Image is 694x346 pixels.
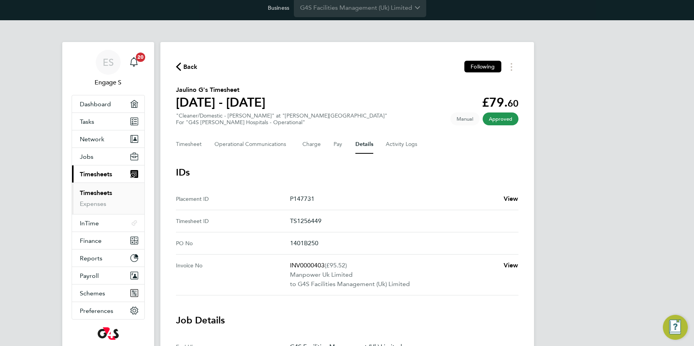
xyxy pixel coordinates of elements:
span: ES [103,57,114,67]
label: Business [268,4,289,11]
span: Tasks [80,118,94,125]
span: Back [183,62,198,72]
a: View [504,261,518,270]
a: 20 [126,50,142,75]
p: TS1256449 [290,216,512,226]
span: This timesheet has been approved. [483,112,518,125]
div: PO No [176,239,290,248]
span: (£95.52) [325,262,347,269]
button: Payroll [72,267,144,284]
button: Charge [302,135,321,154]
span: Preferences [80,307,113,314]
div: "Cleaner/Domestic - [PERSON_NAME]" at "[PERSON_NAME][GEOGRAPHIC_DATA]" [176,112,387,126]
button: Jobs [72,148,144,165]
a: Timesheets [80,189,112,197]
p: Manpower Uk Limited [290,270,497,279]
span: Schemes [80,290,105,297]
button: Timesheets [72,165,144,183]
button: Pay [334,135,343,154]
div: Timesheets [72,183,144,214]
a: Go to home page [72,327,145,340]
button: Reports [72,249,144,267]
button: Following [464,61,501,72]
h3: IDs [176,166,518,179]
button: Preferences [72,302,144,319]
span: Reports [80,255,102,262]
a: Dashboard [72,95,144,112]
span: Payroll [80,272,99,279]
div: For "G4S [PERSON_NAME] Hospitals - Operational" [176,119,387,126]
img: g4s-logo-retina.png [98,327,119,340]
span: Network [80,135,104,143]
span: Jobs [80,153,93,160]
span: View [504,195,518,202]
h3: Job Details [176,314,518,327]
h1: [DATE] - [DATE] [176,95,265,110]
div: Timesheet ID [176,216,290,226]
a: Expenses [80,200,106,207]
app-decimal: £79. [482,95,518,110]
h2: Jaulino G's Timesheet [176,85,265,95]
a: Tasks [72,113,144,130]
span: This timesheet was manually created. [450,112,480,125]
span: Timesheets [80,170,112,178]
button: Finance [72,232,144,249]
button: Engage Resource Center [663,315,688,340]
button: Network [72,130,144,148]
span: Following [471,63,495,70]
button: Timesheet [176,135,202,154]
span: 60 [508,98,518,109]
p: 1401B250 [290,239,512,248]
span: Dashboard [80,100,111,108]
button: Back [176,62,198,72]
a: ESEngage S [72,50,145,87]
span: Finance [80,237,102,244]
span: Engage S [72,78,145,87]
button: Details [355,135,373,154]
button: Activity Logs [386,135,418,154]
div: Invoice No [176,261,290,289]
button: Schemes [72,285,144,302]
a: View [504,194,518,204]
span: InTime [80,220,99,227]
button: InTime [72,214,144,232]
div: Placement ID [176,194,290,204]
button: Operational Communications [214,135,290,154]
p: to G4S Facilities Management (Uk) Limited [290,279,497,289]
button: Timesheets Menu [504,61,518,73]
p: INV0000403 [290,261,497,270]
p: P147731 [290,194,497,204]
span: 20 [136,53,145,62]
span: View [504,262,518,269]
